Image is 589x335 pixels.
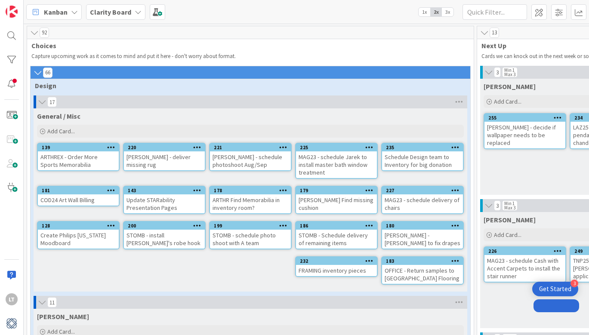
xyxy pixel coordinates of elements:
div: MAG23 - schedule Jarek to install master bath window treatment [296,151,377,178]
div: Update STARability Presentation Pages [124,194,205,213]
p: Capture upcoming work as it comes to mind and put it here - don't worry about format. [31,53,469,60]
div: 186 [300,223,377,229]
div: 181COD24 Art Wall Billing [38,187,119,206]
div: 199STOMB - schedule photo shoot with A team [210,222,291,249]
span: 17 [47,97,57,107]
a: 221[PERSON_NAME] - schedule photoshoot Aug/Sep [209,143,292,171]
div: 180 [386,223,463,229]
div: STOMB - schedule photo shoot with A team [210,230,291,249]
span: 66 [43,68,52,78]
span: 3x [442,8,453,16]
div: 227 [382,187,463,194]
a: 199STOMB - schedule photo shoot with A team [209,221,292,249]
div: 179 [300,187,377,194]
span: Kanban [44,7,68,17]
div: ARTHREX - Order More Sports Memorabilia [38,151,119,170]
a: 178ARTHR Find Memorabilia in inventory room? [209,186,292,214]
img: avatar [6,317,18,329]
div: MAG23 - schedule Cash with Accent Carpets to install the stair runner [484,255,565,282]
div: 255[PERSON_NAME] - decide if wallpaper needs to be replaced [484,114,565,148]
div: 186 [296,222,377,230]
div: STOMB - Schedule delivery of remaining items [296,230,377,249]
div: STOMB - install [PERSON_NAME]'s robe hook [124,230,205,249]
div: 143 [124,187,205,194]
img: Visit kanbanzone.com [6,6,18,18]
a: 128Create Philips [US_STATE] Moodboard [37,221,120,249]
div: 186STOMB - Schedule delivery of remaining items [296,222,377,249]
a: 143Update STARability Presentation Pages [123,186,206,214]
div: 139 [42,144,119,151]
div: 183 [382,257,463,265]
div: 180[PERSON_NAME] - [PERSON_NAME] to fix drapes [382,222,463,249]
a: 139ARTHREX - Order More Sports Memorabilia [37,143,120,171]
div: 220[PERSON_NAME] - deliver missing rug [124,144,205,170]
div: 221[PERSON_NAME] - schedule photoshoot Aug/Sep [210,144,291,170]
div: 143 [128,187,205,194]
div: 235 [382,144,463,151]
div: 235Schedule Design team to Inventory for big donation [382,144,463,170]
div: 232 [300,258,377,264]
a: 227MAG23 - schedule delivery of chairs [381,186,464,214]
div: Create Philips [US_STATE] Moodboard [38,230,119,249]
div: Get Started [539,285,571,293]
span: Add Card... [494,98,521,105]
span: 11 [47,297,57,307]
a: 200STOMB - install [PERSON_NAME]'s robe hook [123,221,206,249]
div: OFFICE - Return samples to [GEOGRAPHIC_DATA] Flooring [382,265,463,284]
div: 227 [386,187,463,194]
a: 226MAG23 - schedule Cash with Accent Carpets to install the stair runner [484,246,566,283]
div: [PERSON_NAME] - deliver missing rug [124,151,205,170]
div: 200 [124,222,205,230]
input: Quick Filter... [463,4,527,20]
a: 225MAG23 - schedule Jarek to install master bath window treatment [295,143,378,179]
span: 3 [494,200,501,211]
span: 3 [494,67,501,77]
span: Design [35,81,459,90]
span: 13 [490,28,499,38]
div: 178ARTHR Find Memorabilia in inventory room? [210,187,291,213]
div: 183 [386,258,463,264]
a: 179[PERSON_NAME] Find missing cushion [295,186,378,214]
div: 128Create Philips [US_STATE] Moodboard [38,222,119,249]
a: 181COD24 Art Wall Billing [37,186,120,206]
div: 183OFFICE - Return samples to [GEOGRAPHIC_DATA] Flooring [382,257,463,284]
div: 178 [210,187,291,194]
div: 179[PERSON_NAME] Find missing cushion [296,187,377,213]
div: 225 [296,144,377,151]
div: 220 [128,144,205,151]
div: 235 [386,144,463,151]
a: 220[PERSON_NAME] - deliver missing rug [123,143,206,171]
div: 227MAG23 - schedule delivery of chairs [382,187,463,213]
div: Max 3 [504,206,515,210]
div: ARTHR Find Memorabilia in inventory room? [210,194,291,213]
div: 255 [488,115,565,121]
span: Lisa T. [484,215,536,224]
div: 225MAG23 - schedule Jarek to install master bath window treatment [296,144,377,178]
div: [PERSON_NAME] - schedule photoshoot Aug/Sep [210,151,291,170]
a: 180[PERSON_NAME] - [PERSON_NAME] to fix drapes [381,221,464,249]
div: 225 [300,144,377,151]
div: [PERSON_NAME] - [PERSON_NAME] to fix drapes [382,230,463,249]
a: 232FRAMING inventory pieces [295,256,378,277]
a: 186STOMB - Schedule delivery of remaining items [295,221,378,249]
div: 226 [484,247,565,255]
div: Schedule Design team to Inventory for big donation [382,151,463,170]
div: 199 [210,222,291,230]
div: 226MAG23 - schedule Cash with Accent Carpets to install the stair runner [484,247,565,282]
div: 3 [570,280,578,287]
span: 92 [40,28,49,38]
div: 178 [214,187,291,194]
div: 221 [210,144,291,151]
div: 139ARTHREX - Order More Sports Memorabilia [38,144,119,170]
div: Open Get Started checklist, remaining modules: 3 [532,282,578,296]
div: COD24 Art Wall Billing [38,194,119,206]
span: Add Card... [494,231,521,239]
div: Min 1 [504,68,515,72]
div: 128 [38,222,119,230]
div: [PERSON_NAME] - decide if wallpaper needs to be replaced [484,122,565,148]
span: 2x [430,8,442,16]
div: Max 3 [504,72,515,77]
a: 255[PERSON_NAME] - decide if wallpaper needs to be replaced [484,113,566,149]
span: 1x [419,8,430,16]
div: 221 [214,144,291,151]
